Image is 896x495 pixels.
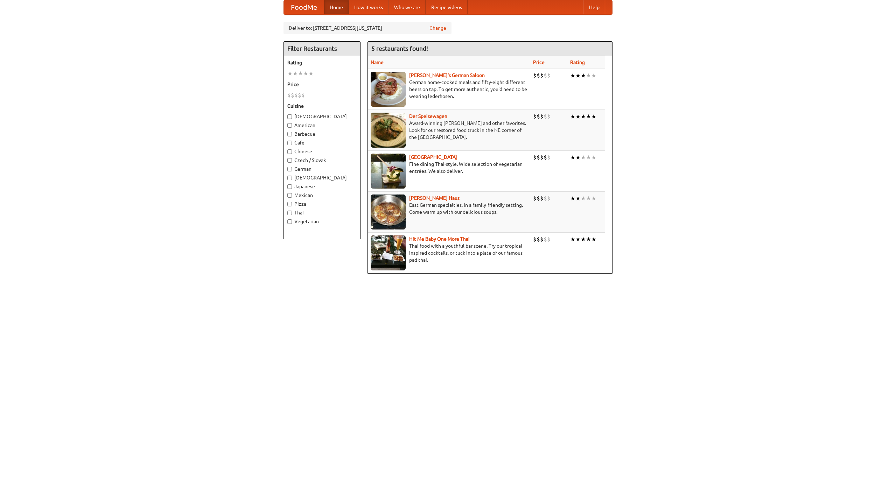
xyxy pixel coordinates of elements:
a: [PERSON_NAME] Haus [409,195,460,201]
li: ★ [570,113,575,120]
label: Vegetarian [287,218,357,225]
li: ★ [586,113,591,120]
li: ★ [575,113,581,120]
h5: Cuisine [287,102,357,109]
p: East German specialties, in a family-friendly setting. Come warm up with our delicious soups. [371,201,527,215]
li: ★ [570,72,575,79]
label: Thai [287,209,357,216]
li: $ [537,195,540,202]
li: $ [540,154,544,161]
li: ★ [586,154,591,161]
input: Thai [287,211,292,215]
label: Czech / Slovak [287,157,357,164]
h5: Price [287,81,357,88]
li: $ [544,72,547,79]
li: $ [298,91,301,99]
li: ★ [575,154,581,161]
p: Award-winning [PERSON_NAME] and other favorites. Look for our restored food truck in the NE corne... [371,120,527,141]
label: Pizza [287,200,357,207]
a: Change [429,24,446,31]
li: ★ [570,235,575,243]
li: $ [544,113,547,120]
li: ★ [581,113,586,120]
li: ★ [575,72,581,79]
input: Mexican [287,193,292,198]
a: Rating [570,59,585,65]
li: $ [547,72,551,79]
li: $ [540,195,544,202]
li: $ [287,91,291,99]
li: $ [544,154,547,161]
label: Cafe [287,139,357,146]
li: $ [540,235,544,243]
label: German [287,165,357,172]
input: Cafe [287,141,292,145]
a: Home [324,0,349,14]
p: Thai food with a youthful bar scene. Try our tropical inspired cocktails, or tuck into a plate of... [371,242,527,263]
li: ★ [575,195,581,202]
a: FoodMe [284,0,324,14]
li: ★ [308,70,314,77]
label: [DEMOGRAPHIC_DATA] [287,113,357,120]
li: ★ [581,154,586,161]
li: ★ [581,72,586,79]
li: $ [301,91,305,99]
a: [PERSON_NAME]'s German Saloon [409,72,485,78]
a: How it works [349,0,388,14]
p: German home-cooked meals and fifty-eight different beers on tap. To get more authentic, you'd nee... [371,79,527,100]
label: Chinese [287,148,357,155]
li: ★ [586,235,591,243]
li: ★ [570,154,575,161]
li: ★ [591,72,596,79]
input: Pizza [287,202,292,206]
a: [GEOGRAPHIC_DATA] [409,154,457,160]
li: $ [547,195,551,202]
input: Chinese [287,149,292,154]
li: $ [537,235,540,243]
a: Price [533,59,545,65]
li: $ [547,113,551,120]
li: ★ [575,235,581,243]
li: ★ [591,154,596,161]
img: speisewagen.jpg [371,113,406,148]
img: satay.jpg [371,154,406,189]
h4: Filter Restaurants [284,42,360,56]
li: $ [533,154,537,161]
li: ★ [586,195,591,202]
li: ★ [581,195,586,202]
a: Recipe videos [426,0,468,14]
li: $ [544,235,547,243]
li: $ [537,72,540,79]
img: kohlhaus.jpg [371,195,406,229]
li: ★ [591,113,596,120]
li: ★ [586,72,591,79]
img: babythai.jpg [371,235,406,270]
h5: Rating [287,59,357,66]
li: $ [533,72,537,79]
li: $ [291,91,294,99]
input: Vegetarian [287,219,292,224]
label: Japanese [287,183,357,190]
label: [DEMOGRAPHIC_DATA] [287,174,357,181]
label: Barbecue [287,130,357,137]
label: Mexican [287,192,357,199]
input: [DEMOGRAPHIC_DATA] [287,176,292,180]
li: ★ [303,70,308,77]
li: $ [547,154,551,161]
input: Barbecue [287,132,292,136]
a: Der Speisewagen [409,113,447,119]
a: Name [371,59,384,65]
li: $ [533,113,537,120]
a: Hit Me Baby One More Thai [409,236,470,242]
li: $ [533,235,537,243]
li: $ [533,195,537,202]
li: $ [537,113,540,120]
input: Czech / Slovak [287,158,292,163]
li: ★ [287,70,293,77]
input: [DEMOGRAPHIC_DATA] [287,114,292,119]
li: $ [540,72,544,79]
